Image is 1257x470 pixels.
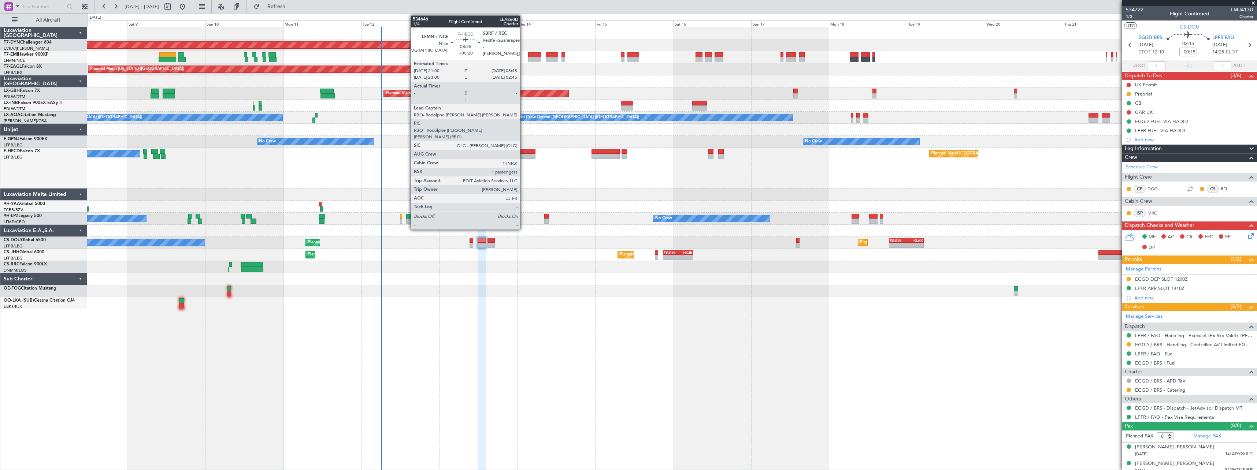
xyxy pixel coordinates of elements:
div: Prebrief [1135,91,1152,97]
span: 1/3 [1126,14,1143,20]
span: T7-DYN [4,40,20,45]
span: ATOT [1134,62,1146,70]
a: 9H-YAAGlobal 5000 [4,202,45,206]
a: LFPB/LBG [4,243,23,249]
span: 12:10 [1152,49,1164,56]
a: LFPB/LBG [4,70,23,75]
a: EGGD / BRS - APD Tax [1135,378,1185,384]
div: Thu 21 [1063,20,1141,27]
a: Manage Services [1126,313,1163,320]
span: Refresh [261,4,292,9]
span: LX-INB [4,101,18,105]
span: AC [1168,234,1174,241]
div: KLAX [906,238,923,243]
div: HKJK [678,250,693,255]
div: Planned Maint [US_STATE] ([GEOGRAPHIC_DATA]) [90,64,184,75]
div: No Crew [655,213,672,224]
span: T7-EMI [4,52,18,57]
span: ALDT [1233,62,1245,70]
div: Fri 8 [49,20,127,27]
span: CR [1186,234,1193,241]
span: Services [1125,303,1144,311]
label: Planned PAX [1126,433,1153,440]
a: MRC [1147,210,1164,216]
span: F-HECD [4,149,20,153]
div: EGGD FUEL VIA HADID [1135,118,1188,124]
div: Mon 11 [283,20,361,27]
div: EGGW [890,238,906,243]
div: Wed 13 [439,20,517,27]
span: (5/7) [1231,303,1241,310]
div: - [664,255,678,260]
div: GAR UK [1135,109,1153,115]
span: LX-AOA [4,113,21,117]
span: CS-RRC [4,262,19,266]
span: LMJ413U [1231,6,1253,14]
div: [PERSON_NAME] [PERSON_NAME] [1135,460,1214,467]
div: Add new [1134,137,1253,143]
div: Planned Maint [GEOGRAPHIC_DATA] ([GEOGRAPHIC_DATA]) [308,249,423,260]
a: EDLW/DTM [4,106,25,112]
span: 127239966 (PP) [1225,451,1253,457]
a: LFPB/LBG [4,154,23,160]
div: Planned Maint [GEOGRAPHIC_DATA] ([GEOGRAPHIC_DATA]) [860,237,975,248]
span: DP [1149,244,1155,251]
div: ISP [1134,209,1146,217]
span: Charter [1231,14,1253,20]
div: UK Permit [1135,82,1157,88]
div: - [890,243,906,247]
span: [DATE] [1138,41,1153,49]
button: All Aircraft [8,14,79,26]
span: LPFR FAO [1212,34,1234,42]
span: F-GPNJ [4,137,19,141]
span: OO-LXA (SUB) [4,298,34,303]
a: Manage Permits [1126,266,1161,273]
span: Cabin Crew [1125,197,1152,206]
a: Schedule Crew [1126,164,1158,171]
div: Planned Maint [GEOGRAPHIC_DATA] ([GEOGRAPHIC_DATA]) [931,148,1047,159]
span: Flight Crew [1125,173,1152,182]
a: OO-LXA (SUB)Cessna Citation CJ4 [4,298,75,303]
div: Fri 15 [595,20,673,27]
a: LPFR / FAO - Handling - Execujet (Ex-Sky Valet) LPFR / FAO [1135,332,1253,339]
span: [DATE] - [DATE] [125,3,159,10]
span: Dispatch To-Dos [1125,72,1162,80]
span: (1/2) [1231,255,1241,263]
span: FFC [1205,234,1213,241]
a: F-HECDFalcon 7X [4,149,40,153]
div: Planned Maint Nice ([GEOGRAPHIC_DATA]) [386,88,467,99]
a: EGGD / BRS - Fuel [1135,360,1175,366]
div: LPFR FUEL VIA HADID [1135,127,1185,134]
div: [PERSON_NAME] [PERSON_NAME] [1135,444,1214,451]
a: LPFR / FAO - Fuel [1135,351,1173,357]
span: 534722 [1126,6,1143,14]
a: T7-EMIHawker 900XP [4,52,48,57]
div: Sat 9 [127,20,205,27]
div: EGGD DEP SLOT 1200Z [1135,276,1188,282]
a: F-GPNJFalcon 900EX [4,137,47,141]
a: CS-JHHGlobal 6000 [4,250,44,254]
div: Tue 12 [361,20,439,27]
span: OE-FOG [4,286,21,291]
span: LX-GBH [4,89,20,93]
a: T7-EAGLFalcon 8X [4,64,42,69]
div: Planned Maint [GEOGRAPHIC_DATA] ([GEOGRAPHIC_DATA]) [308,237,423,248]
div: No Crew Ostend-[GEOGRAPHIC_DATA] ([GEOGRAPHIC_DATA]) [519,112,639,123]
div: CP [1134,185,1146,193]
a: LFPB/LBG [4,142,23,148]
a: CS-DOUGlobal 6500 [4,238,46,242]
span: 02:15 [1182,40,1194,48]
div: CB [1135,100,1141,106]
a: EGGD / BRS - Catering [1135,387,1185,393]
span: MF [1149,234,1156,241]
a: EGGD / BRS - Handling - Centreline AV Limited EGGD / BRS [1135,342,1253,348]
a: RFI [1221,186,1237,192]
a: LX-AOACitation Mustang [4,113,56,117]
div: No Crew [805,136,822,147]
span: [DATE] [1135,451,1147,457]
div: Flight Confirmed [1170,10,1209,18]
a: FCBB/BZV [4,207,23,213]
span: (3/6) [1231,72,1241,79]
div: Mon 18 [829,20,907,27]
span: CS-DOU [1180,23,1199,31]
